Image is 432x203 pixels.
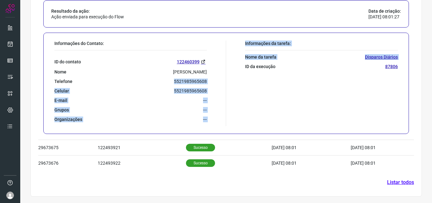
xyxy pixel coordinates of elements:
[385,64,398,69] p: 87806
[174,79,207,84] p: 5521985965608
[387,179,414,186] a: Listar todos
[54,59,81,65] p: ID do contato
[6,192,14,199] img: avatar-user-boy.jpg
[38,140,98,155] td: 29673675
[54,117,82,122] p: Organizações
[98,155,186,171] td: 122493922
[38,155,98,171] td: 29673676
[245,54,276,60] p: Nome da tarefa
[351,155,395,171] td: [DATE] 08:01
[365,54,398,60] p: Disparos Diários
[177,58,207,65] a: 122460399
[54,88,69,94] p: Celular
[186,159,215,167] p: Sucesso
[51,8,124,14] p: Resultado da ação:
[54,79,72,84] p: Telefone
[272,140,351,155] td: [DATE] 08:01
[173,69,207,75] p: [PERSON_NAME]
[54,107,69,113] p: Grupos
[245,64,275,69] p: ID da execução
[351,140,395,155] td: [DATE] 08:01
[174,88,207,94] p: 5521985965608
[186,144,215,151] p: Sucesso
[203,117,207,122] p: ---
[245,41,398,46] p: Informações da tarefa:
[54,69,66,75] p: Nome
[54,41,207,46] p: Informações do Contato:
[5,4,15,13] img: Logo
[203,107,207,113] p: ---
[368,8,401,14] p: Data de criação:
[368,14,401,20] p: [DATE] 08:01:27
[272,155,351,171] td: [DATE] 08:01
[54,98,67,103] p: E-mail
[51,14,124,20] p: Ação enviada para execução do Flow
[98,140,186,155] td: 122493921
[203,98,207,103] p: ---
